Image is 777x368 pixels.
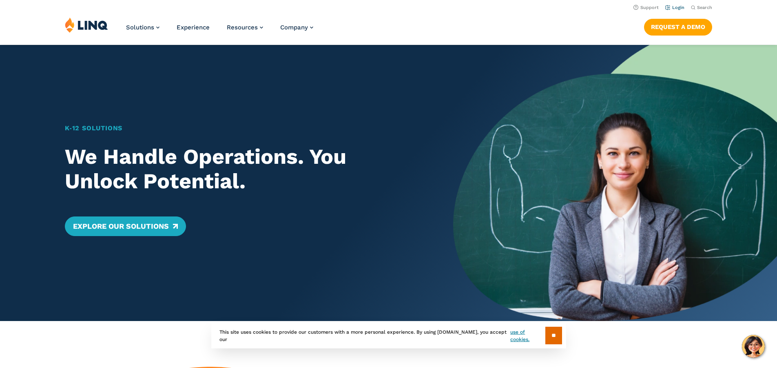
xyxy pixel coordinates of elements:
button: Open Search Bar [691,4,712,11]
a: Resources [227,24,263,31]
a: use of cookies. [510,328,545,343]
a: Experience [177,24,210,31]
div: This site uses cookies to provide our customers with a more personal experience. By using [DOMAIN... [211,323,566,348]
a: Support [633,5,659,10]
a: Request a Demo [644,19,712,35]
img: Home Banner [453,45,777,321]
nav: Primary Navigation [126,17,313,44]
a: Explore Our Solutions [65,216,186,236]
span: Resources [227,24,258,31]
span: Solutions [126,24,154,31]
h1: K‑12 Solutions [65,123,422,133]
h2: We Handle Operations. You Unlock Potential. [65,145,422,194]
span: Company [280,24,308,31]
a: Company [280,24,313,31]
button: Hello, have a question? Let’s chat. [742,335,765,358]
nav: Button Navigation [644,17,712,35]
a: Solutions [126,24,159,31]
span: Search [697,5,712,10]
a: Login [665,5,684,10]
img: LINQ | K‑12 Software [65,17,108,33]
